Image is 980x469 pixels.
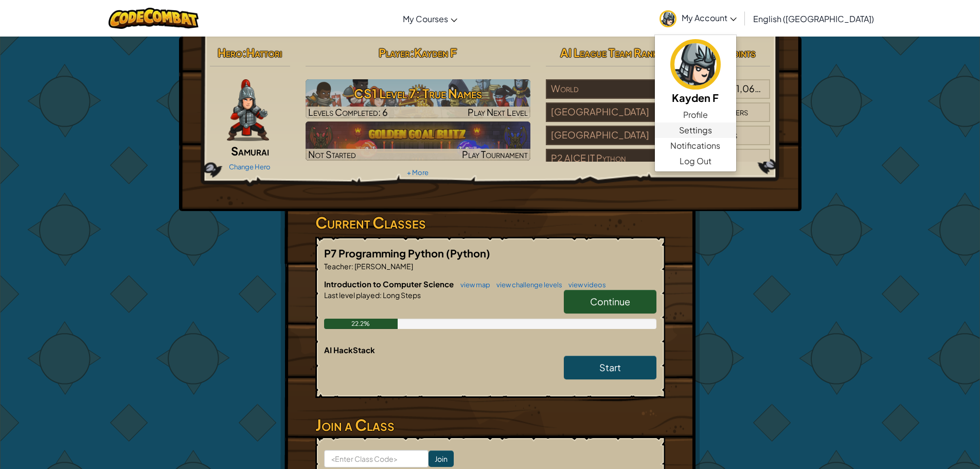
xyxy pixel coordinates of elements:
img: CodeCombat logo [109,8,199,29]
a: Play Next Level [306,79,530,118]
input: Join [429,450,454,467]
h3: CS1 Level 7: True Names [306,82,530,105]
img: samurai.pose.png [227,79,269,141]
a: view videos [563,281,606,289]
span: Teacher [324,262,351,271]
a: Change Hero [229,163,271,171]
a: Not StartedPlay Tournament [306,121,530,161]
div: [GEOGRAPHIC_DATA] [546,102,658,122]
div: 22.2% [324,319,398,329]
img: avatar [670,39,721,90]
span: Start [599,361,621,373]
span: players [762,82,790,94]
a: Settings [655,123,736,138]
a: Kayden F [655,38,736,107]
a: Log Out [655,153,736,169]
span: Continue [590,296,630,307]
span: AI HackStack [324,345,375,355]
span: Not Started [308,148,356,160]
div: P2 AICE IT Python [546,149,658,168]
span: (Python) [446,247,490,259]
span: My Courses [403,13,448,24]
span: Play Tournament [462,148,528,160]
img: Golden Goal [306,121,530,161]
a: Start [564,356,656,379]
img: CS1 Level 7: True Names [306,79,530,118]
a: World#2,401,937/7,921,065players [546,89,771,101]
span: [PERSON_NAME] [353,262,413,271]
a: P2 AICE IT Python#67/80players [546,159,771,170]
span: English ([GEOGRAPHIC_DATA]) [753,13,874,24]
span: AI League Team Rankings [560,45,677,60]
a: view challenge levels [491,281,562,289]
h3: Current Classes [315,211,665,234]
span: Player [379,45,410,60]
span: Play Next Level [468,106,528,118]
span: Levels Completed: 6 [308,106,388,118]
span: Kayden F [414,45,457,60]
div: [GEOGRAPHIC_DATA] [546,126,658,145]
a: Notifications [655,138,736,153]
img: avatar [660,10,676,27]
a: My Account [654,2,742,34]
span: My Account [682,12,737,23]
span: : [380,290,382,300]
span: : [242,45,246,60]
span: Notifications [670,140,720,152]
span: : [410,45,414,60]
a: [GEOGRAPHIC_DATA]#1,415/1,855players [546,112,771,124]
span: Introduction to Computer Science [324,279,455,289]
div: World [546,79,658,99]
a: + More [407,168,429,177]
input: <Enter Class Code> [324,450,429,467]
a: English ([GEOGRAPHIC_DATA]) [748,5,879,32]
span: : [351,262,353,271]
a: [GEOGRAPHIC_DATA]#286/379players [546,135,771,147]
a: My Courses [398,5,462,32]
h5: Kayden F [665,90,726,106]
a: view map [455,281,490,289]
span: Last level played [324,290,380,300]
h3: Join a Class [315,413,665,437]
span: Long Steps [382,290,421,300]
a: Profile [655,107,736,123]
span: Hero [218,45,242,60]
span: 7,921,065 [718,82,761,94]
span: Hattori [246,45,282,60]
span: Samurai [231,144,269,158]
span: P7 Programming Python [324,247,446,259]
